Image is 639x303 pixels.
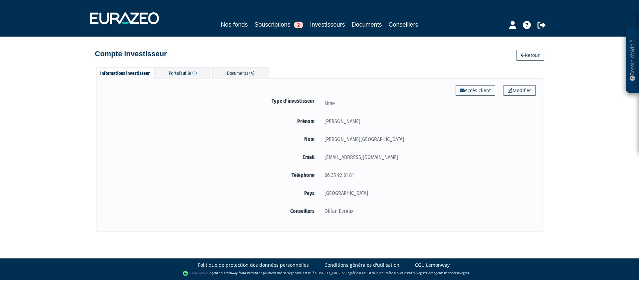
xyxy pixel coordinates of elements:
[504,85,535,96] a: Modifier
[456,85,495,96] a: Accès client
[517,50,544,61] a: Retour
[254,20,303,29] a: Souscriptions2
[154,67,211,78] div: Portefeuille (1)
[221,20,248,29] a: Nos fonds
[104,189,319,197] label: Pays
[104,207,319,215] label: Conseillers
[183,270,208,277] img: logo-lemonway.png
[319,135,535,143] div: [PERSON_NAME][GEOGRAPHIC_DATA]
[310,20,345,30] a: Investisseurs
[104,117,319,125] label: Prénom
[198,262,309,268] a: Politique de protection des données personnelles
[319,117,535,125] div: [PERSON_NAME]
[352,20,382,29] a: Documents
[104,171,319,179] label: Téléphone
[222,271,238,275] a: Lemonway
[389,20,418,29] a: Conseillers
[319,99,535,107] div: Mme
[7,270,632,277] div: - Agent de (établissement de paiement dont le siège social est situé au [STREET_ADDRESS], agréé p...
[319,153,535,161] div: [EMAIL_ADDRESS][DOMAIN_NAME]
[416,271,469,275] a: Registre des agents financiers (Regafi)
[104,135,319,143] label: Nom
[324,262,399,268] a: Conditions générales d'utilisation
[319,207,535,215] div: Olifan Evreux
[90,12,159,24] img: 1732889491-logotype_eurazeo_blanc_rvb.png
[104,153,319,161] label: Email
[294,22,303,28] span: 2
[97,67,153,78] div: Informations investisseur
[212,67,269,78] div: Documents (4)
[104,97,319,105] label: Type d'investisseur
[319,189,535,197] div: [GEOGRAPHIC_DATA]
[629,30,636,90] p: Besoin d'aide ?
[95,50,167,58] h4: Compte investisseur
[415,262,450,268] a: CGU Lemonway
[319,171,535,179] div: 06 35 92 61 81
